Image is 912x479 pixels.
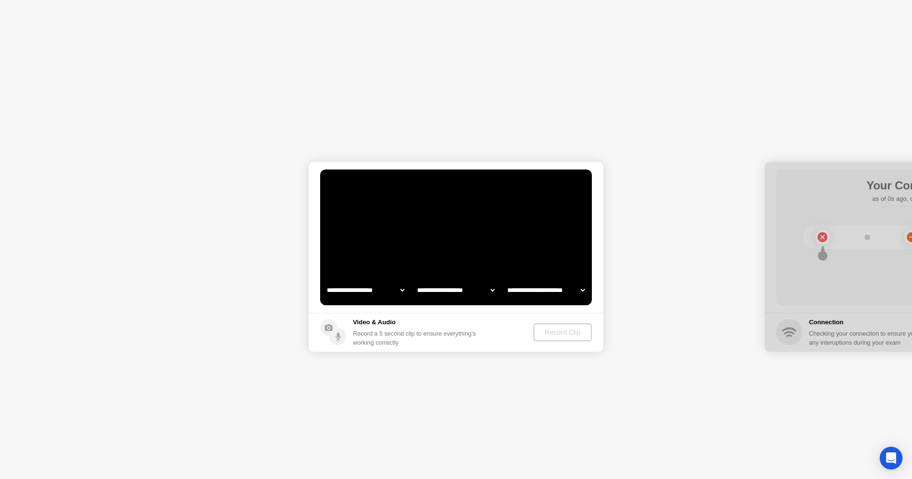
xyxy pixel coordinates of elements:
div: Record Clip [537,329,588,336]
select: Available microphones [505,281,587,300]
select: Available speakers [415,281,496,300]
button: Record Clip [533,323,592,341]
h5: Video & Audio [353,318,480,327]
div: Record a 5 second clip to ensure everything’s working correctly [353,329,480,347]
div: Open Intercom Messenger [880,447,902,470]
select: Available cameras [325,281,406,300]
